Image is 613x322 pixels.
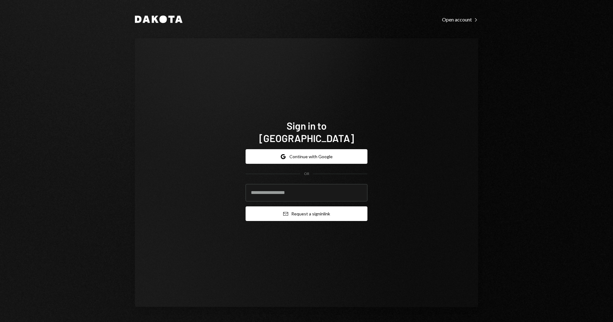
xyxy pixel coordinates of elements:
[304,171,309,177] div: OR
[246,119,367,144] h1: Sign in to [GEOGRAPHIC_DATA]
[246,149,367,164] button: Continue with Google
[246,206,367,221] button: Request a signinlink
[442,16,478,23] a: Open account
